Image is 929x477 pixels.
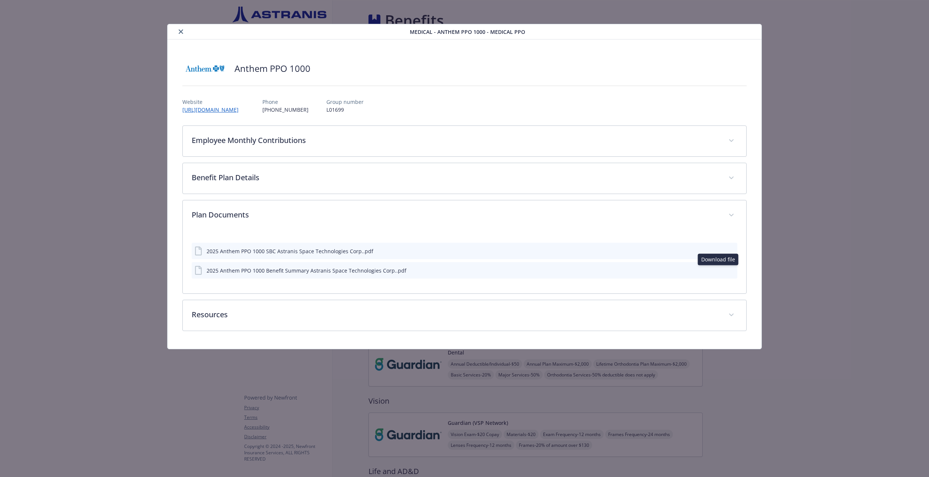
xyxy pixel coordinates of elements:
[183,300,746,331] div: Resources
[183,200,746,231] div: Plan Documents
[192,309,719,320] p: Resources
[183,126,746,156] div: Employee Monthly Contributions
[207,267,406,274] div: 2025 Anthem PPO 1000 Benefit Summary Astranis Space Technologies Corp..pdf
[176,27,185,36] button: close
[714,266,722,275] button: download file
[93,24,836,349] div: details for plan Medical - Anthem PPO 1000 - Medical PPO
[183,231,746,293] div: Plan Documents
[262,98,309,106] p: Phone
[192,209,719,220] p: Plan Documents
[728,247,734,255] button: preview file
[192,172,719,183] p: Benefit Plan Details
[698,254,738,265] div: Download file
[716,247,722,255] button: download file
[326,106,364,114] p: L01699
[207,247,373,255] div: 2025 Anthem PPO 1000 SBC Astranis Space Technologies Corp..pdf
[728,266,734,275] button: preview file
[234,62,310,75] h2: Anthem PPO 1000
[410,28,525,36] span: Medical - Anthem PPO 1000 - Medical PPO
[182,106,245,113] a: [URL][DOMAIN_NAME]
[182,98,245,106] p: Website
[192,135,719,146] p: Employee Monthly Contributions
[262,106,309,114] p: [PHONE_NUMBER]
[326,98,364,106] p: Group number
[183,163,746,194] div: Benefit Plan Details
[182,57,227,80] img: Anthem Blue Cross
